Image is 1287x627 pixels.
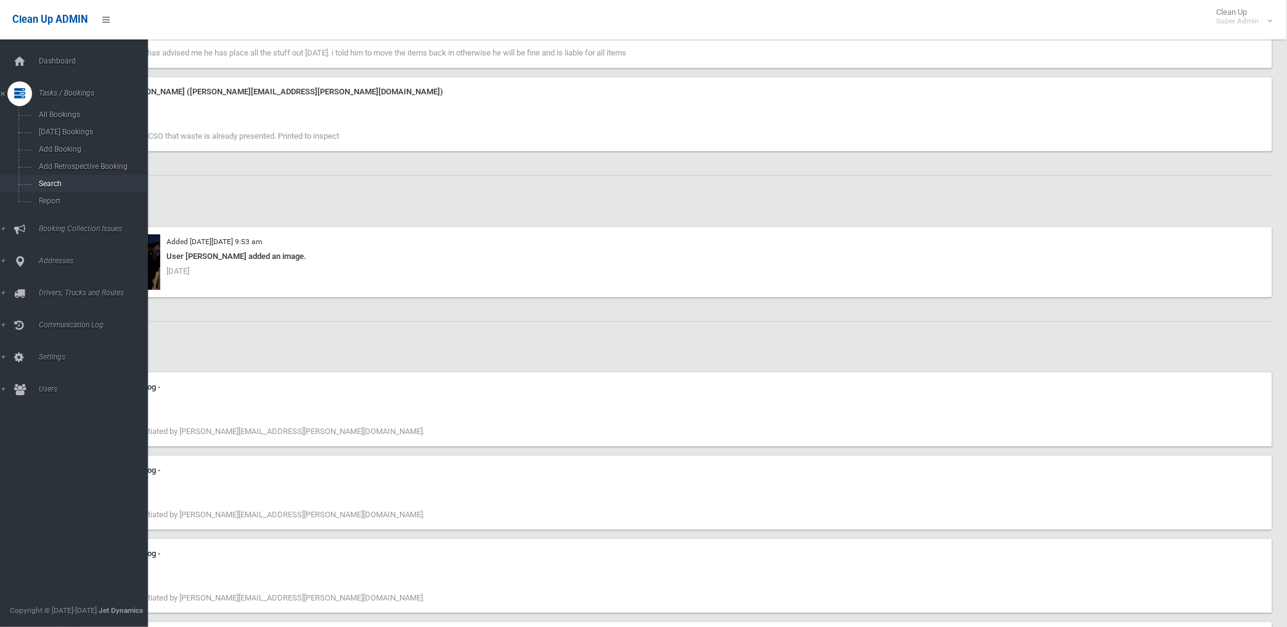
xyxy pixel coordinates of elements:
[35,321,158,329] span: Communication Log
[166,237,262,246] small: Added [DATE][DATE] 9:53 am
[86,99,1265,114] div: [DATE] 3:56 pm
[35,385,158,393] span: Users
[10,606,97,615] span: Copyright © [DATE]-[DATE]
[86,427,425,436] span: Booking edited initiated by [PERSON_NAME][EMAIL_ADDRESS][PERSON_NAME][DOMAIN_NAME].
[86,380,1265,395] div: Communication Log -
[86,478,1265,493] div: [DATE] 3:38 pm
[86,131,339,141] span: Resident advised CSO that waste is already presented. Printed to inspect
[86,593,425,602] span: Booking edited initiated by [PERSON_NAME][EMAIL_ADDRESS][PERSON_NAME][DOMAIN_NAME].
[35,57,158,65] span: Dashboard
[166,266,189,276] span: [DATE]
[86,561,1265,576] div: [DATE] 3:33 pm
[35,256,158,265] span: Addresses
[35,289,158,297] span: Drivers, Trucks and Routes
[35,89,158,97] span: Tasks / Bookings
[1217,17,1259,26] small: Super Admin
[86,546,1265,561] div: Communication Log -
[35,353,158,361] span: Settings
[86,463,1265,478] div: Communication Log -
[35,162,148,171] span: Add Retrospective Booking
[86,395,1265,409] div: [DATE] 3:56 pm
[35,110,148,119] span: All Bookings
[35,197,148,205] span: Report
[35,179,148,188] span: Search
[54,337,1272,353] h2: History
[54,191,1272,207] h2: Images
[86,249,1265,264] div: User [PERSON_NAME] added an image.
[35,145,148,154] span: Add Booking
[86,84,1265,99] div: Note from [PERSON_NAME] ([PERSON_NAME][EMAIL_ADDRESS][PERSON_NAME][DOMAIN_NAME])
[1211,7,1272,26] span: Clean Up
[86,48,626,57] span: [PERSON_NAME] has advised me he has place all the stuff out [DATE]. i told him to move the items ...
[86,510,425,519] span: Booking edited initiated by [PERSON_NAME][EMAIL_ADDRESS][PERSON_NAME][DOMAIN_NAME].
[99,606,143,615] strong: Jet Dynamics
[35,128,148,136] span: [DATE] Bookings
[12,14,88,25] span: Clean Up ADMIN
[35,224,158,233] span: Booking Collection Issues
